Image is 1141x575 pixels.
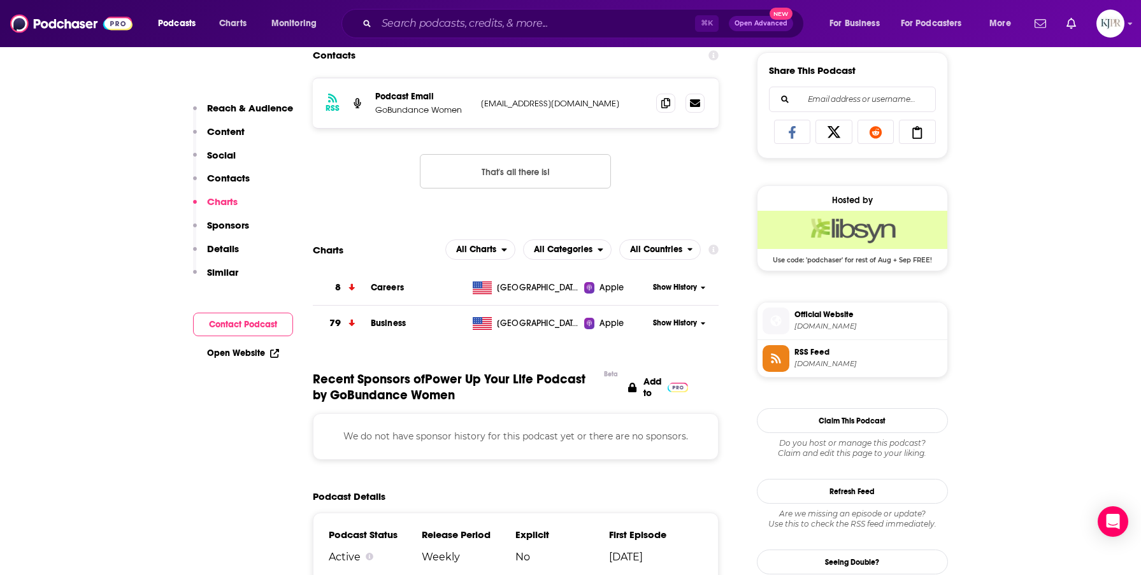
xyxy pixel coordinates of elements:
div: Open Intercom Messenger [1098,506,1128,537]
a: Open Website [207,348,279,358]
button: Social [193,149,236,173]
span: Recent Sponsors of Power Up Your Life Podcast by GoBundance Women [313,371,598,403]
span: RSS Feed [794,346,942,358]
button: open menu [262,13,333,34]
a: [GEOGRAPHIC_DATA] [468,317,584,330]
span: Do you host or manage this podcast? [757,438,948,448]
a: Business [371,318,406,329]
input: Email address or username... [780,87,925,111]
button: Charts [193,195,238,219]
a: Apple [584,281,649,294]
h2: Categories [523,239,612,260]
h2: Platforms [445,239,515,260]
button: Similar [193,266,238,290]
div: Beta [604,370,618,378]
div: Are we missing an episode or update? Use this to check the RSS feed immediately. [757,509,948,529]
p: Social [207,149,236,161]
span: Logged in as KJPRpodcast [1096,10,1124,38]
span: [DATE] [609,551,703,563]
div: Search podcasts, credits, & more... [354,9,816,38]
span: Podcasts [158,15,196,32]
a: Share on X/Twitter [815,120,852,144]
h3: 79 [329,316,341,330]
button: Content [193,125,245,149]
p: Details [207,243,239,255]
p: Podcast Email [375,91,471,102]
input: Search podcasts, credits, & more... [377,13,695,34]
span: New [770,8,793,20]
h2: Charts [313,244,343,256]
a: Share on Facebook [774,120,811,144]
span: ⌘ K [695,15,719,32]
img: Libsyn Deal: Use code: 'podchaser' for rest of Aug + Sep FREE! [757,211,947,249]
h3: Release Period [422,529,515,541]
span: Show History [653,318,697,329]
div: Search followers [769,87,936,112]
h3: Explicit [515,529,609,541]
button: open menu [980,13,1027,34]
span: More [989,15,1011,32]
span: United States [497,317,580,330]
a: Careers [371,282,404,293]
img: User Profile [1096,10,1124,38]
button: Claim This Podcast [757,408,948,433]
span: All Countries [630,245,682,254]
a: 79 [313,306,371,341]
h3: Podcast Status [329,529,422,541]
h3: Share This Podcast [769,64,856,76]
p: Sponsors [207,219,249,231]
button: Show History [649,282,710,293]
span: Show History [653,282,697,293]
span: Apple [599,317,624,330]
a: Libsyn Deal: Use code: 'podchaser' for rest of Aug + Sep FREE! [757,211,947,263]
span: All Categories [534,245,592,254]
h2: Podcast Details [313,490,385,502]
span: United States [497,281,580,294]
p: Reach & Audience [207,102,293,114]
button: Refresh Feed [757,479,948,504]
div: Claim and edit this page to your liking. [757,438,948,458]
div: Hosted by [757,195,947,206]
h3: RSS [326,103,340,113]
a: [GEOGRAPHIC_DATA] [468,281,584,294]
p: Add to [643,376,661,399]
a: Show notifications dropdown [1061,13,1081,34]
div: Active [329,551,422,563]
button: Show History [649,318,710,329]
img: Pro Logo [668,383,689,392]
span: feeds.libsyn.com [794,359,942,369]
span: Monitoring [271,15,317,32]
p: [EMAIL_ADDRESS][DOMAIN_NAME] [481,98,647,109]
span: All Charts [456,245,496,254]
button: open menu [523,239,612,260]
button: open menu [893,13,980,34]
p: Content [207,125,245,138]
button: Show profile menu [1096,10,1124,38]
span: Official Website [794,309,942,320]
span: For Business [829,15,880,32]
h2: Countries [619,239,701,260]
p: Similar [207,266,238,278]
img: Podchaser - Follow, Share and Rate Podcasts [10,11,133,36]
h2: Contacts [313,43,355,67]
p: GoBundance Women [375,104,471,115]
a: Add to [628,371,688,403]
span: Weekly [422,551,515,563]
button: Contact Podcast [193,313,293,336]
button: Sponsors [193,219,249,243]
p: We do not have sponsor history for this podcast yet or there are no sponsors. [329,429,703,443]
a: Seeing Double? [757,550,948,574]
span: sites.libsyn.com [794,322,942,331]
p: Charts [207,195,238,208]
a: Copy Link [899,120,936,144]
button: Nothing here. [420,154,611,188]
button: open menu [821,13,896,34]
button: Reach & Audience [193,102,293,125]
span: Charts [219,15,247,32]
a: Official Website[DOMAIN_NAME] [763,308,942,334]
span: Apple [599,281,624,294]
button: Contacts [193,172,250,195]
